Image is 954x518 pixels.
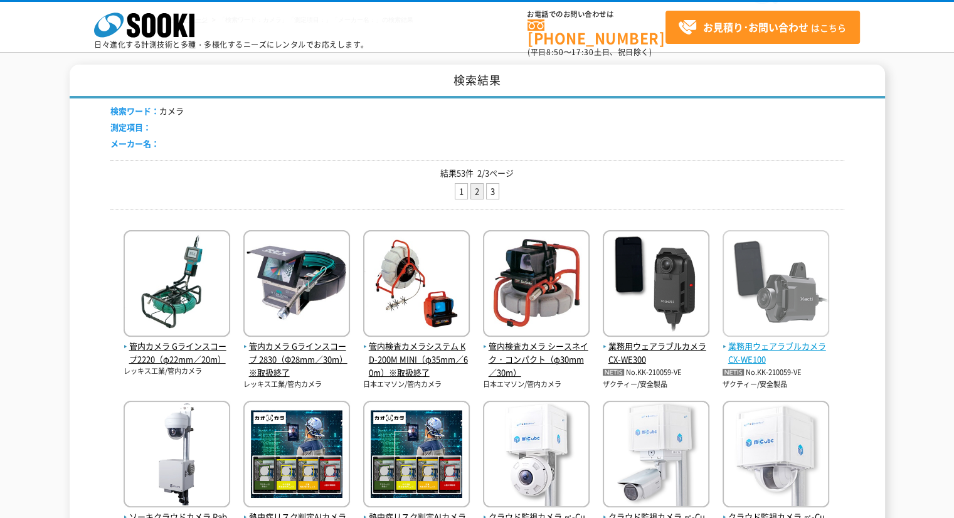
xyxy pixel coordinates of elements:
a: 業務用ウェアラブルカメラ CX-WE300 [603,327,709,366]
span: お電話でのお問い合わせは [527,11,665,18]
a: 管内検査カメラ シースネイク・コンパクト（φ30mm／30m） [483,327,590,379]
p: 日本エマソン/管内カメラ [483,379,590,390]
span: はこちら [678,18,846,37]
a: 業務用ウェアラブルカメラ CX-WE100 [723,327,829,366]
span: 業務用ウェアラブルカメラ CX-WE100 [723,340,829,366]
li: 2 [470,183,484,200]
a: 管内検査カメラシステム KD-200M MINI（φ35mm／60m）※取扱終了 [363,327,470,379]
img: Gラインスコープ2220（φ22mm／20m） [124,230,230,340]
span: 17:30 [571,46,594,58]
span: (平日 ～ 土日、祝日除く) [527,46,652,58]
a: 管内カメラ Gラインスコープ 2830（Φ28mm／30m）※取扱終了 [243,327,350,379]
img: CX-WE100 [723,230,829,340]
img: カオカラ（Wi-Fi仕様） [363,401,470,510]
p: ザクティー/安全製品 [723,379,829,390]
img: ㎥-Cube(赤外線定点監視タイプ) [603,401,709,510]
img: ㎥-Cube(パン・チルト可動タイプ) [723,401,829,510]
span: 管内検査カメラシステム KD-200M MINI（φ35mm／60m）※取扱終了 [363,340,470,379]
img: Gラインスコープ 2830（Φ28mm／30m）※取扱終了 [243,230,350,340]
p: 日本エマソン/管内カメラ [363,379,470,390]
p: 結果53件 2/3ページ [110,167,844,180]
li: カメラ [110,105,184,118]
img: ㎥-Cube(360度全方位タイプ) [483,401,590,510]
span: メーカー名： [110,137,159,149]
img: カオカラ（SIM仕様） [243,401,350,510]
img: シースネイク・コンパクト（φ30mm／30m） [483,230,590,340]
span: 業務用ウェアラブルカメラ CX-WE300 [603,340,709,366]
p: No.KK-210059-VE [723,366,829,379]
img: Rabbit Live [124,401,230,510]
span: 管内カメラ Gラインスコープ 2830（Φ28mm／30m）※取扱終了 [243,340,350,379]
p: ザクティー/安全製品 [603,379,709,390]
a: 管内カメラ Gラインスコープ2220（φ22mm／20m） [124,327,230,366]
a: [PHONE_NUMBER] [527,19,665,45]
img: CX-WE300 [603,230,709,340]
p: レッキス工業/管内カメラ [124,366,230,377]
span: 管内カメラ Gラインスコープ2220（φ22mm／20m） [124,340,230,366]
span: 検索ワード： [110,105,159,117]
strong: お見積り･お問い合わせ [703,19,808,34]
span: 8:50 [546,46,564,58]
a: お見積り･お問い合わせはこちら [665,11,860,44]
img: KD-200M MINI（φ35mm／60m）※取扱終了 [363,230,470,340]
span: 測定項目： [110,121,151,133]
a: 1 [455,184,467,199]
span: 管内検査カメラ シースネイク・コンパクト（φ30mm／30m） [483,340,590,379]
p: レッキス工業/管内カメラ [243,379,350,390]
p: No.KK-210059-VE [603,366,709,379]
h1: 検索結果 [70,65,885,99]
a: 3 [487,184,499,199]
p: 日々進化する計測技術と多種・多様化するニーズにレンタルでお応えします。 [94,41,369,48]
